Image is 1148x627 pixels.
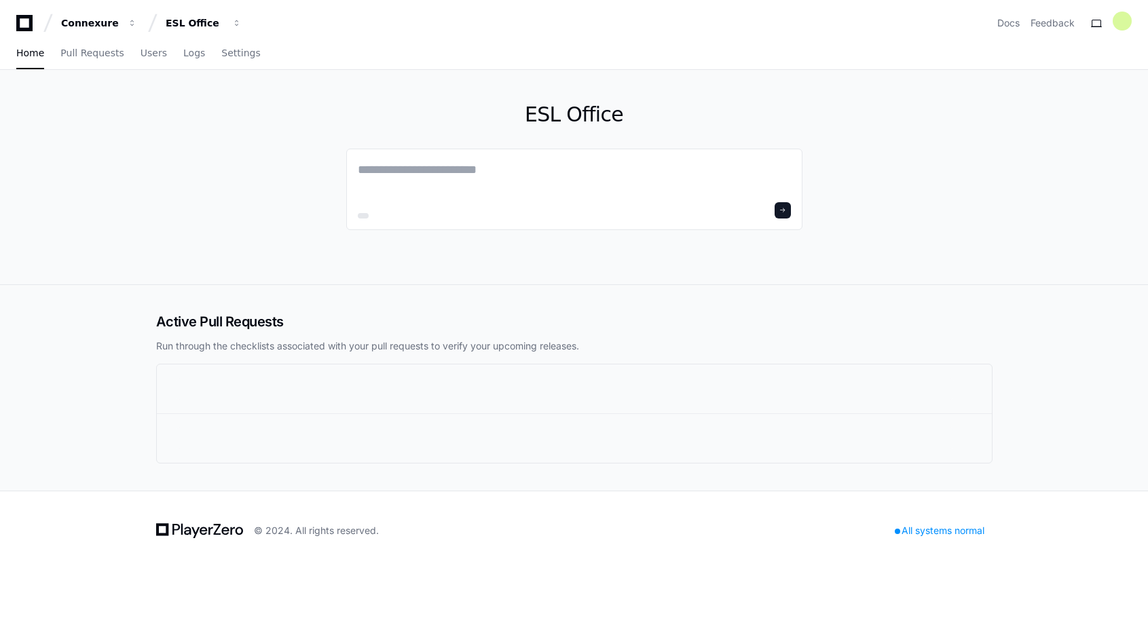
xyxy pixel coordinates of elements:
a: Pull Requests [60,38,124,69]
button: Connexure [56,11,143,35]
button: ESL Office [160,11,247,35]
button: Feedback [1031,16,1075,30]
a: Settings [221,38,260,69]
a: Users [141,38,167,69]
a: Logs [183,38,205,69]
span: Settings [221,49,260,57]
span: Home [16,49,44,57]
a: Home [16,38,44,69]
div: © 2024. All rights reserved. [254,524,379,537]
span: Pull Requests [60,49,124,57]
div: Connexure [61,16,119,30]
p: Run through the checklists associated with your pull requests to verify your upcoming releases. [156,339,993,353]
a: Docs [997,16,1020,30]
span: Logs [183,49,205,57]
div: ESL Office [166,16,224,30]
div: All systems normal [887,521,993,540]
h2: Active Pull Requests [156,312,993,331]
span: Users [141,49,167,57]
h1: ESL Office [346,102,802,127]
